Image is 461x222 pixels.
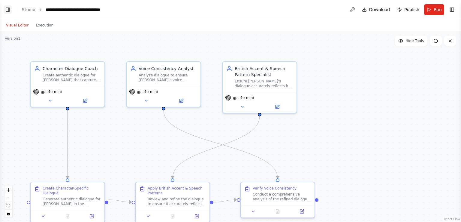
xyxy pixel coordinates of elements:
[2,22,32,29] button: Visual Editor
[137,89,158,94] span: gpt-4o-mini
[395,36,427,46] button: Hide Tools
[253,186,297,191] div: Verify Voice Consistency
[32,22,57,29] button: Execution
[369,7,390,13] span: Download
[424,4,444,15] button: Run
[253,192,311,202] div: Conduct a comprehensive analysis of the refined dialogue to ensure it maintains [PERSON_NAME]'s c...
[139,73,197,82] div: Analyze dialogue to ensure [PERSON_NAME]'s voice consistently reflects her complex psychological ...
[405,39,424,43] span: Hide Tools
[126,61,201,107] div: Voice Consistency AnalystAnalyze dialogue to ensure [PERSON_NAME]'s voice consistently reflects h...
[291,208,312,215] button: Open in side panel
[161,110,281,178] g: Edge from 65816d07-d8f8-43b5-a427-4a6892ec3b90 to b338b18b-8343-496d-98b2-32fd28b88683
[434,7,442,13] span: Run
[5,186,12,217] div: React Flow controls
[43,197,101,206] div: Generate authentic dialogue for [PERSON_NAME] in the scenario: {dialogue_scenario}. Capture her u...
[148,197,206,206] div: Review and refine the dialogue to ensure it accurately reflects [PERSON_NAME]'s staccato clipped ...
[235,79,293,88] div: Ensure [PERSON_NAME]'s dialogue accurately reflects her staccato clipped posh Queens RP British E...
[265,208,291,215] button: No output available
[5,36,20,41] div: Version 1
[5,202,12,210] button: fit view
[22,7,35,12] a: Studio
[81,213,102,220] button: Open in side panel
[233,95,254,100] span: gpt-4o-mini
[5,186,12,194] button: zoom in
[22,7,113,13] nav: breadcrumb
[4,5,12,14] button: Show left sidebar
[164,97,198,104] button: Open in side panel
[5,194,12,202] button: zoom out
[360,4,393,15] button: Download
[186,213,207,220] button: Open in side panel
[404,7,419,13] span: Publish
[65,110,71,178] g: Edge from 3424b0fe-0fd5-4b6e-95e2-77eb86c020ab to 01d94b05-7ede-4238-97f7-aa8606031bdf
[55,213,80,220] button: No output available
[5,210,12,217] button: toggle interactivity
[240,182,315,218] div: Verify Voice ConsistencyConduct a comprehensive analysis of the refined dialogue to ensure it mai...
[148,186,206,196] div: Apply British Accent & Speech Patterns
[139,66,197,72] div: Voice Consistency Analyst
[444,217,460,221] a: React Flow attribution
[222,61,297,113] div: British Accent & Speech Pattern SpecialistEnsure [PERSON_NAME]'s dialogue accurately reflects her...
[43,66,101,72] div: Character Dialogue Coach
[260,103,294,110] button: Open in side panel
[43,73,101,82] div: Create authentic dialogue for [PERSON_NAME] that captures her complex psychological profile: her ...
[213,197,237,205] g: Edge from 350e9c0e-31ee-414c-aaf4-51b554b88a6d to b338b18b-8343-496d-98b2-32fd28b88683
[160,213,185,220] button: No output available
[395,4,422,15] button: Publish
[41,89,62,94] span: gpt-4o-mini
[43,186,101,196] div: Create Character-Specific Dialogue
[68,97,102,104] button: Open in side panel
[108,197,131,205] g: Edge from 01d94b05-7ede-4238-97f7-aa8606031bdf to 350e9c0e-31ee-414c-aaf4-51b554b88a6d
[30,61,105,107] div: Character Dialogue CoachCreate authentic dialogue for [PERSON_NAME] that captures her complex psy...
[448,5,456,14] button: Show right sidebar
[235,66,293,78] div: British Accent & Speech Pattern Specialist
[170,116,263,178] g: Edge from 002372ca-019d-44fe-a585-f1c3a27f35a3 to 350e9c0e-31ee-414c-aaf4-51b554b88a6d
